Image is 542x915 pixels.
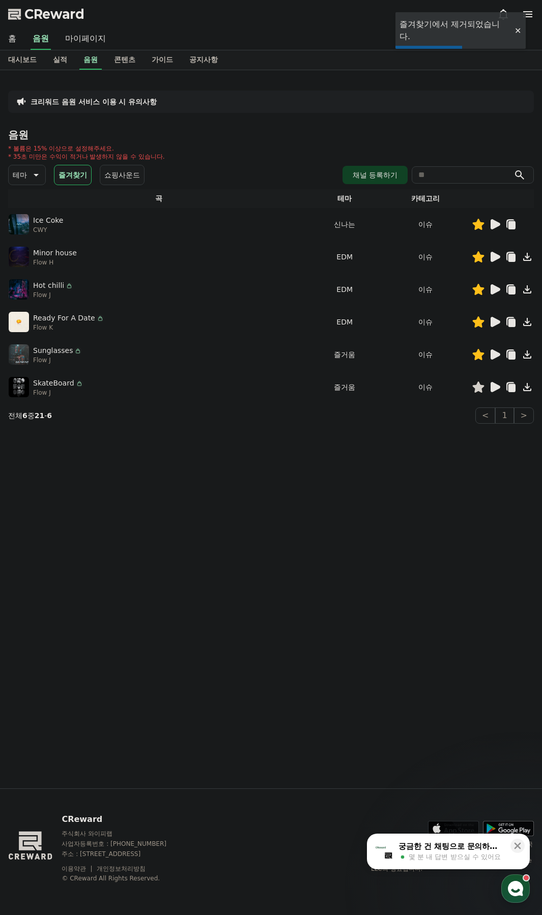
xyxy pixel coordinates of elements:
[62,874,186,882] p: © CReward All Rights Reserved.
[62,840,186,848] p: 사업자등록번호 : [PHONE_NUMBER]
[8,153,165,161] p: * 35초 미만은 수익이 적거나 발생하지 않을 수 있습니다.
[13,168,27,182] p: 테마
[495,407,514,424] button: 1
[54,165,92,185] button: 즐겨찾기
[47,411,52,420] strong: 6
[67,322,131,348] a: 대화
[144,50,181,70] a: 가이드
[106,50,144,70] a: 콘텐츠
[380,306,472,338] td: 이슈
[31,97,157,107] a: 크리워드 음원 서비스 이용 시 유의사항
[97,865,146,872] a: 개인정보처리방침
[309,189,379,208] th: 테마
[8,165,46,185] button: 테마
[9,279,29,300] img: music
[62,830,186,838] p: 주식회사 와이피랩
[79,50,102,70] a: 음원
[8,6,84,22] a: CReward
[309,371,379,403] td: 즐거움
[57,28,114,50] a: 마이페이지
[131,322,195,348] a: 설정
[181,50,226,70] a: 공지사항
[33,378,74,389] p: SkateBoard
[22,411,27,420] strong: 6
[309,306,379,338] td: EDM
[309,338,379,371] td: 즐거움
[343,166,408,184] button: 채널 등록하기
[33,356,82,364] p: Flow J
[3,322,67,348] a: 홈
[62,850,186,858] p: 주소 : [STREET_ADDRESS]
[62,813,186,825] p: CReward
[62,865,94,872] a: 이용약관
[8,410,52,421] p: 전체 중 -
[31,28,51,50] a: 음원
[475,407,495,424] button: <
[24,6,84,22] span: CReward
[8,189,309,208] th: 곡
[45,50,75,70] a: 실적
[380,189,472,208] th: 카테고리
[309,241,379,273] td: EDM
[33,280,64,291] p: Hot chilli
[157,338,169,346] span: 설정
[380,338,472,371] td: 이슈
[9,344,29,365] img: music
[33,345,73,356] p: Sunglasses
[33,226,63,234] p: CWY
[33,248,77,258] p: Minor house
[93,338,105,346] span: 대화
[309,273,379,306] td: EDM
[33,291,73,299] p: Flow J
[33,258,77,267] p: Flow H
[35,411,44,420] strong: 21
[33,215,63,226] p: Ice Coke
[100,165,145,185] button: 쇼핑사운드
[9,247,29,267] img: music
[32,338,38,346] span: 홈
[33,389,83,397] p: Flow J
[309,208,379,241] td: 신나는
[380,273,472,306] td: 이슈
[380,241,472,273] td: 이슈
[8,129,534,140] h4: 음원
[380,371,472,403] td: 이슈
[33,313,95,323] p: Ready For A Date
[9,214,29,234] img: music
[514,407,534,424] button: >
[9,312,29,332] img: music
[33,323,104,332] p: Flow K
[380,208,472,241] td: 이슈
[8,144,165,153] p: * 볼륨은 15% 이상으로 설정해주세요.
[9,377,29,397] img: music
